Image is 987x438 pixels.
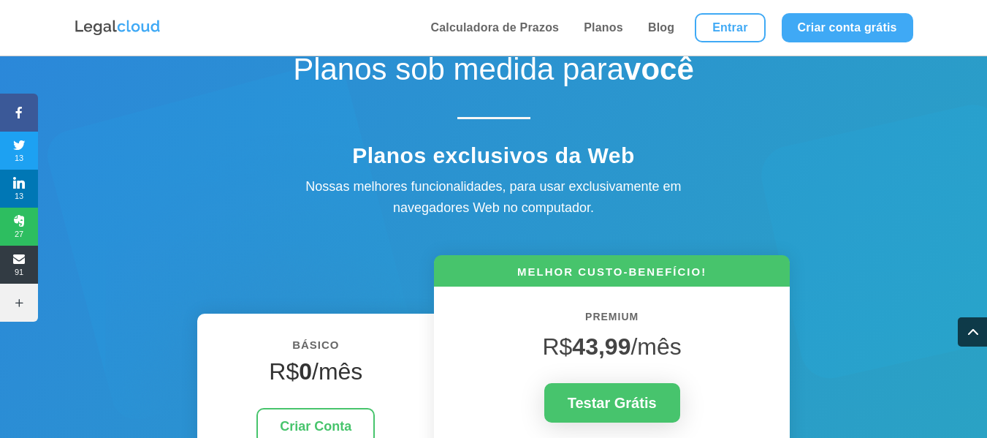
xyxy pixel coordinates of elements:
[299,358,312,385] strong: 0
[275,176,713,219] div: Nossas melhores funcionalidades, para usar exclusivamente em navegadores Web no computador.
[544,383,680,423] a: Testar Grátis
[572,333,630,360] strong: 43,99
[238,143,750,176] h4: Planos exclusivos da Web
[219,336,412,362] h6: BÁSICO
[219,358,412,393] h4: R$ /mês
[695,13,765,42] a: Entrar
[74,18,161,37] img: Logo da Legalcloud
[542,333,681,360] span: R$ /mês
[238,51,750,95] h1: Planos sob medida para
[456,309,767,333] h6: PREMIUM
[782,13,913,42] a: Criar conta grátis
[434,264,789,287] h6: MELHOR CUSTO-BENEFÍCIO!
[624,52,694,86] strong: você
